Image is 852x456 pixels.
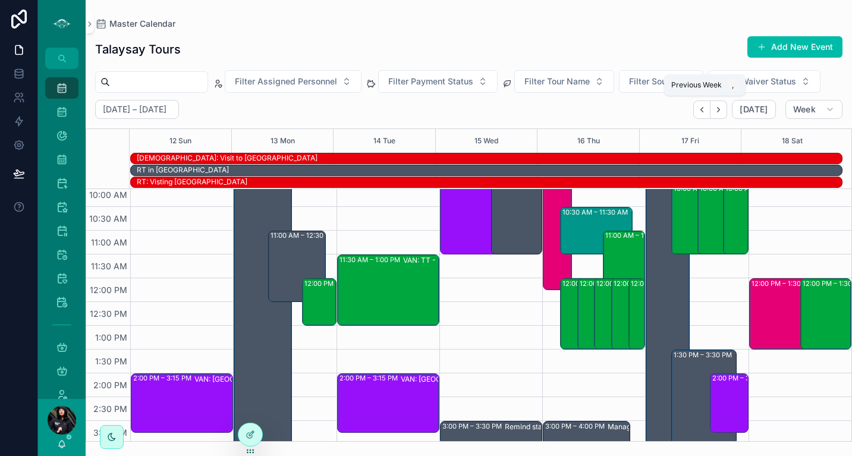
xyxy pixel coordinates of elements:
div: RT in UK [137,165,229,175]
span: 3:00 PM [90,427,130,438]
div: VAN: [GEOGRAPHIC_DATA][PERSON_NAME] (1) [PERSON_NAME], TW:FSAK-CNFJ [194,375,293,384]
div: RT: Visting England [137,177,247,187]
div: 12:00 PM – 1:30 PMVAN: TT- Custom (10) [PERSON_NAME], TW:EJXP-CMJR [750,279,835,349]
div: 10:00 AM – 11:30 AM [672,184,714,254]
button: [DATE] [732,100,775,119]
div: 12:00 PM – 1:30 PM [578,279,606,349]
span: Previous Week [671,80,722,90]
span: 10:30 AM [86,213,130,224]
div: 12:00 PM – 1:30 PM [595,279,623,349]
div: 9:30 AM – 11:30 AM [492,160,542,254]
div: 12:00 PM – 1:30 PM [561,279,589,349]
div: 12:00 PM – 1:30 PM [596,279,661,288]
div: VAN: SSM- Second Beach (20) [PERSON_NAME]| SFU, TW:DPXN-WAGI [631,208,700,218]
div: 12:00 PM – 1:30 PM [614,279,678,288]
div: 2:00 PM – 3:15 PM [133,373,194,383]
button: 18 Sat [782,129,803,153]
span: 10:00 AM [86,190,130,200]
button: 16 Thu [577,129,600,153]
div: VAN: TT - School Program (Private) (19) [PERSON_NAME], [GEOGRAPHIC_DATA]:UYYE-TTID [403,256,502,265]
img: App logo [52,14,71,33]
div: 11:00 AM – 12:30 PM [605,231,673,240]
span: Filter Tour Name [524,76,590,87]
button: Back [693,100,710,119]
div: SHAE: Visit to Japan [137,153,317,163]
div: 11:00 AM – 12:30 PM [271,231,338,240]
button: Select Button [708,70,820,93]
div: 9:30 AM – 11:30 AMVAN: ST & TO Blended (8) [PERSON_NAME], TW:FGWQ-BZVP [441,160,526,254]
div: Remind staff to submit hours [505,422,601,432]
div: [DEMOGRAPHIC_DATA]: Visit to [GEOGRAPHIC_DATA] [137,153,317,163]
span: Filter Source [629,76,679,87]
span: Week [793,104,816,115]
div: scrollable content [38,69,86,399]
div: 12:00 PM – 1:30 PM [752,279,816,288]
span: , [728,80,737,90]
div: 12:00 PM – 1:30 PM [631,279,695,288]
div: 9:00 AM – 12:15 PM [543,136,571,290]
span: 2:30 PM [90,404,130,414]
h1: Talaysay Tours [95,41,181,58]
div: 10:00 AM – 11:30 AM [724,184,748,254]
div: 2:00 PM – 3:15 PM [710,374,748,432]
div: 11:30 AM – 1:00 PMVAN: TT - School Program (Private) (19) [PERSON_NAME], [GEOGRAPHIC_DATA]:UYYE-TTID [338,255,439,325]
div: 2:00 PM – 3:15 PM [712,373,774,383]
div: 2:00 PM – 3:15 PM [339,373,401,383]
button: Select Button [514,70,614,93]
div: 1:30 PM – 3:30 PMMANAGEMENT CALENDAR REVIEW [672,350,736,444]
div: 12:00 PM – 1:30 PM [801,279,851,349]
div: MANAGEMENT CALENDAR REVIEW [735,351,797,360]
button: Next [710,100,727,119]
span: 1:00 PM [92,332,130,342]
div: 10:30 AM – 11:30 AMVAN: SSM- Second Beach (20) [PERSON_NAME]| SFU, TW:DPXN-WAGI [561,207,632,254]
div: VAN: [GEOGRAPHIC_DATA][PERSON_NAME] (2) [PERSON_NAME] [PERSON_NAME]:IMGQ-NUZM [401,375,499,384]
button: Select Button [225,70,361,93]
button: 13 Mon [271,129,295,153]
div: 12:00 PM – 1:00 PM [303,279,335,325]
div: RT in [GEOGRAPHIC_DATA] [137,165,229,175]
div: 12:00 PM – 1:30 PM [612,279,640,349]
button: Add New Event [747,36,842,58]
a: Master Calendar [95,18,175,30]
span: 2:00 PM [90,380,130,390]
h2: [DATE] – [DATE] [103,103,166,115]
div: 10:30 AM – 11:30 AM [562,207,631,217]
div: 3:00 PM – 3:30 PMRemind staff to submit hours [441,422,542,444]
span: Filter Waiver Status [718,76,796,87]
div: 10:00 AM – 11:30 AM [698,184,740,254]
div: 11:00 AM – 12:30 PM [603,231,645,301]
div: RT: Visting [GEOGRAPHIC_DATA] [137,177,247,187]
span: Filter Payment Status [388,76,473,87]
span: 11:30 AM [88,261,130,271]
div: 12:00 PM – 1:00 PM [304,279,369,288]
button: 14 Tue [373,129,395,153]
span: Master Calendar [109,18,175,30]
button: 12 Sun [169,129,191,153]
div: 2:00 PM – 3:15 PMVAN: [GEOGRAPHIC_DATA][PERSON_NAME] (1) [PERSON_NAME], TW:FSAK-CNFJ [131,374,232,432]
button: Week [785,100,842,119]
span: [DATE] [740,104,768,115]
div: Management Calendar Review [608,422,691,432]
div: 12:00 PM – 1:30 PM [629,279,645,349]
div: 3:00 PM – 3:30 PM [442,422,505,431]
div: 12:00 PM – 1:30 PM [562,279,627,288]
div: 2:00 PM – 3:15 PMVAN: [GEOGRAPHIC_DATA][PERSON_NAME] (2) [PERSON_NAME] [PERSON_NAME]:IMGQ-NUZM [338,374,439,432]
div: 11:00 AM – 12:30 PM [269,231,326,301]
div: 12:00 PM – 1:30 PM [580,279,644,288]
div: 11:30 AM – 1:00 PM [339,255,403,265]
button: 15 Wed [474,129,498,153]
div: 3:00 PM – 4:00 PM [545,422,608,431]
button: Select Button [619,70,703,93]
button: 17 Fri [681,129,699,153]
span: Filter Assigned Personnel [235,76,337,87]
button: Select Button [378,70,498,93]
div: 1:30 PM – 3:30 PM [674,350,735,360]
